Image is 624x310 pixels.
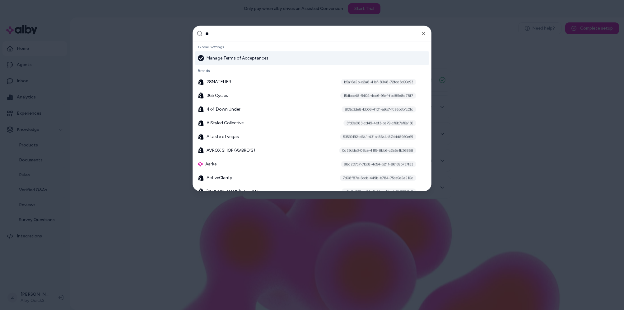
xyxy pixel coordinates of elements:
[198,162,203,167] img: alby Logo
[207,134,239,140] span: A taste of vegas
[340,175,416,181] div: 7d08f87e-5ccb-449b-b784-75ce9e2a210c
[343,120,416,126] div: 5fd0e083-cd49-4bf3-ba79-cf6b7ef6a136
[205,161,217,167] span: Aarke
[195,66,429,75] div: Brands
[207,79,231,85] span: 28NATELIER
[340,93,416,99] div: 15dbcc48-9404-4cd6-96ef-fbd85e8d78f7
[207,93,228,99] span: 365 Cycles
[207,106,240,112] span: 4x4 Down Under
[193,41,431,191] div: Suggestions
[341,79,416,85] div: b5a16a2b-c2a8-41ef-8348-72fcd3c00e93
[342,106,416,112] div: 809c3de8-bb03-4101-a9b7-fc26b3bfc0fc
[195,43,429,51] div: Global Settings
[207,120,244,126] span: A Styled Collective
[207,188,273,195] span: [PERSON_NAME]'s Swell Segways
[207,175,232,181] span: ActiveClarity
[342,188,416,195] div: a0b8a630-ca94-4b51-ac4f-adc6b2521fe2
[340,134,416,140] div: 53539192-d641-431b-86a4-87ddd8950a69
[207,147,255,154] span: AVROX SHOP (AVBRO'S)
[341,161,416,167] div: 98d207c7-7bc8-4c54-b211-86169b737f53
[198,55,268,61] div: Manage Terms of Acceptances
[339,147,416,154] div: 0d29dda3-08ce-41f5-8bb6-c2a6e1b26858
